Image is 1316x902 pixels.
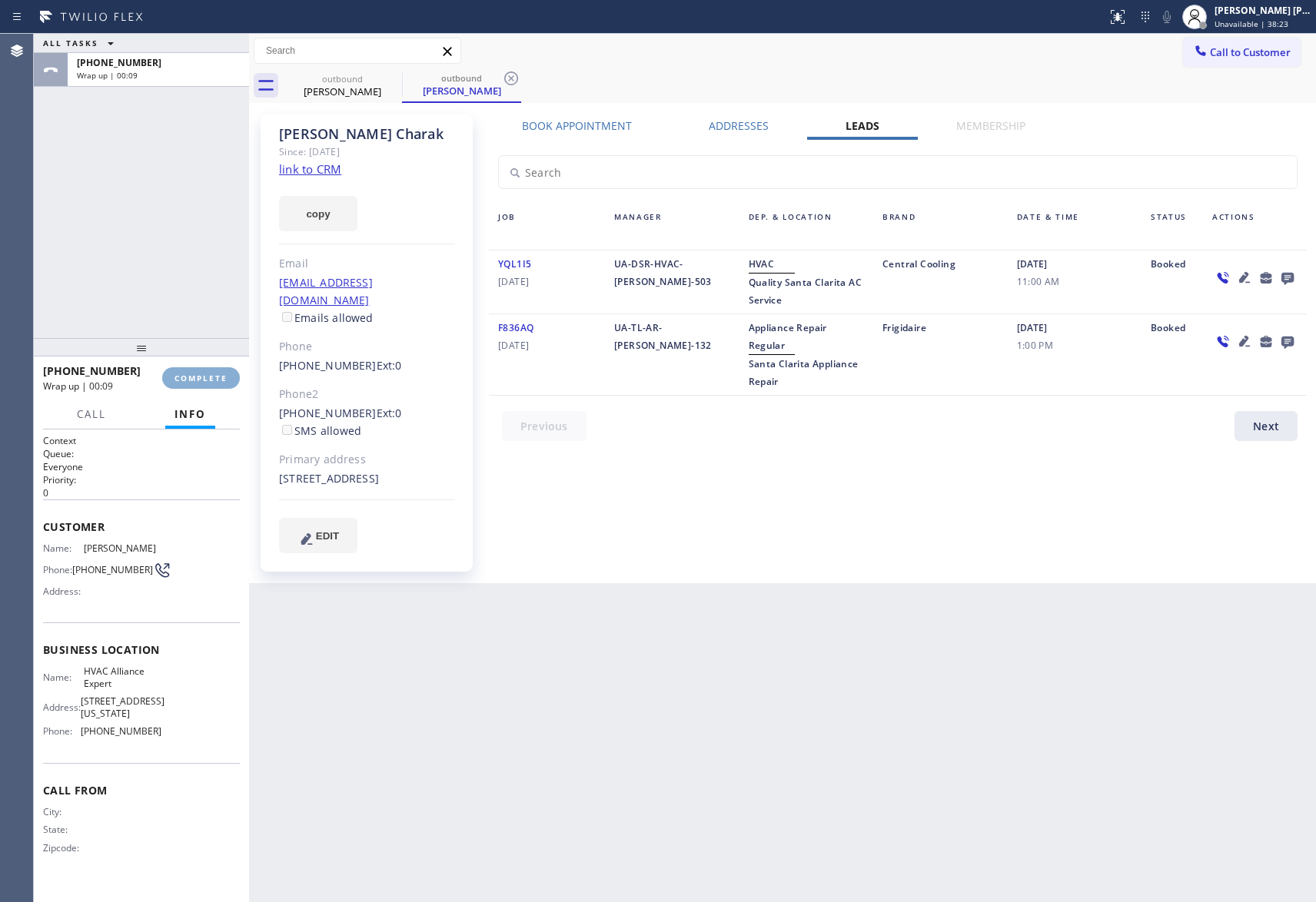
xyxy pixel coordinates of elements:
input: SMS allowed [282,425,292,435]
div: Since: [DATE] [279,143,455,161]
label: Emails allowed [279,310,374,325]
span: Address: [43,701,81,713]
div: Job [489,209,605,245]
div: Raquel Charak [404,68,520,101]
div: UA-DSR-HVAC-[PERSON_NAME]-503 [605,255,739,309]
div: [DATE] [1008,319,1142,390]
a: [EMAIL_ADDRESS][DOMAIN_NAME] [279,275,373,307]
span: Appliance Repair Regular [749,321,827,352]
a: link to CRM [279,161,341,177]
span: ALL TASKS [43,38,98,48]
div: Phone2 [279,386,455,403]
span: Unavailable | 38:23 [1215,18,1288,29]
button: Call to Customer [1183,38,1301,67]
span: COMPLETE [174,373,228,383]
span: 1:00 PM [1017,337,1133,354]
button: EDIT [279,518,357,553]
input: Search [499,156,1297,188]
span: Ext: 0 [377,358,402,373]
span: [DATE] [498,337,596,354]
button: ALL TASKS [34,34,129,52]
div: Central Cooling [873,255,1008,309]
input: Emails allowed [282,312,292,322]
label: SMS allowed [279,423,361,438]
span: 11:00 AM [1017,273,1133,290]
div: Raquel Charak [284,68,400,103]
label: Book Appointment [522,118,632,133]
a: [PHONE_NUMBER] [279,406,377,420]
span: HVAC Alliance Expert [84,665,161,689]
div: Status [1142,209,1203,245]
div: outbound [404,72,520,84]
button: Mute [1156,6,1178,28]
span: Info [174,407,206,421]
span: Wrap up | 00:09 [43,380,113,393]
div: [PERSON_NAME] [404,84,520,98]
span: Phone: [43,564,72,575]
label: Addresses [709,118,769,133]
div: Phone [279,338,455,356]
span: [PHONE_NUMBER] [43,363,141,378]
h2: Queue: [43,447,240,460]
span: HVAC [749,257,775,270]
div: [PERSON_NAME] Charak [279,125,455,143]
div: Actions [1203,209,1307,245]
span: [PHONE_NUMBER] [72,564,153,575]
span: [DATE] [498,273,596,290]
div: [PERSON_NAME] [PERSON_NAME] [1215,4,1311,17]
span: Quality Santa Clarita AC Service [749,276,862,307]
div: UA-TL-AR-[PERSON_NAME]-132 [605,319,739,390]
div: [PERSON_NAME] [284,85,400,98]
span: Address: [43,585,84,597]
span: YQL1I5 [498,257,531,270]
div: Primary address [279,451,455,469]
label: Leads [846,118,879,133]
h1: Context [43,434,240,447]
input: Search [254,38,460,63]
div: Frigidaire [873,319,1008,390]
span: Customer [43,519,240,534]
p: Everyone [43,460,240,473]
span: City: [43,806,84,817]
span: [PERSON_NAME] [84,542,161,554]
span: Call [77,407,106,421]
button: Info [165,400,215,429]
span: Name: [43,672,84,683]
div: Booked [1142,319,1203,390]
a: [PHONE_NUMBER] [279,358,377,373]
span: State: [43,824,84,835]
label: Membership [956,118,1025,133]
div: outbound [284,73,400,85]
span: [PHONE_NUMBER] [81,725,161,737]
div: Manager [605,209,739,245]
div: [DATE] [1008,255,1142,309]
span: Zipcode: [43,842,84,854]
span: Call From [43,783,240,798]
div: Date & Time [1008,209,1142,245]
button: copy [279,196,357,231]
div: Email [279,255,455,273]
span: Santa Clarita Appliance Repair [749,357,859,388]
span: Ext: 0 [377,406,402,420]
div: [STREET_ADDRESS] [279,470,455,488]
p: 0 [43,486,240,499]
div: Brand [873,209,1008,245]
span: Business location [43,642,240,657]
span: EDIT [316,530,339,542]
span: F836AQ [498,321,533,334]
span: Name: [43,542,84,554]
h2: Priority: [43,473,240,486]
div: Dep. & Location [739,209,874,245]
span: Phone: [43,725,81,737]
button: COMPLETE [162,367,240,389]
button: Call [68,400,115,429]
span: Call to Customer [1210,45,1291,59]
div: Booked [1142,255,1203,309]
span: [STREET_ADDRESS][US_STATE] [81,695,164,719]
span: [PHONE_NUMBER] [77,56,161,69]
span: Wrap up | 00:09 [77,70,138,81]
